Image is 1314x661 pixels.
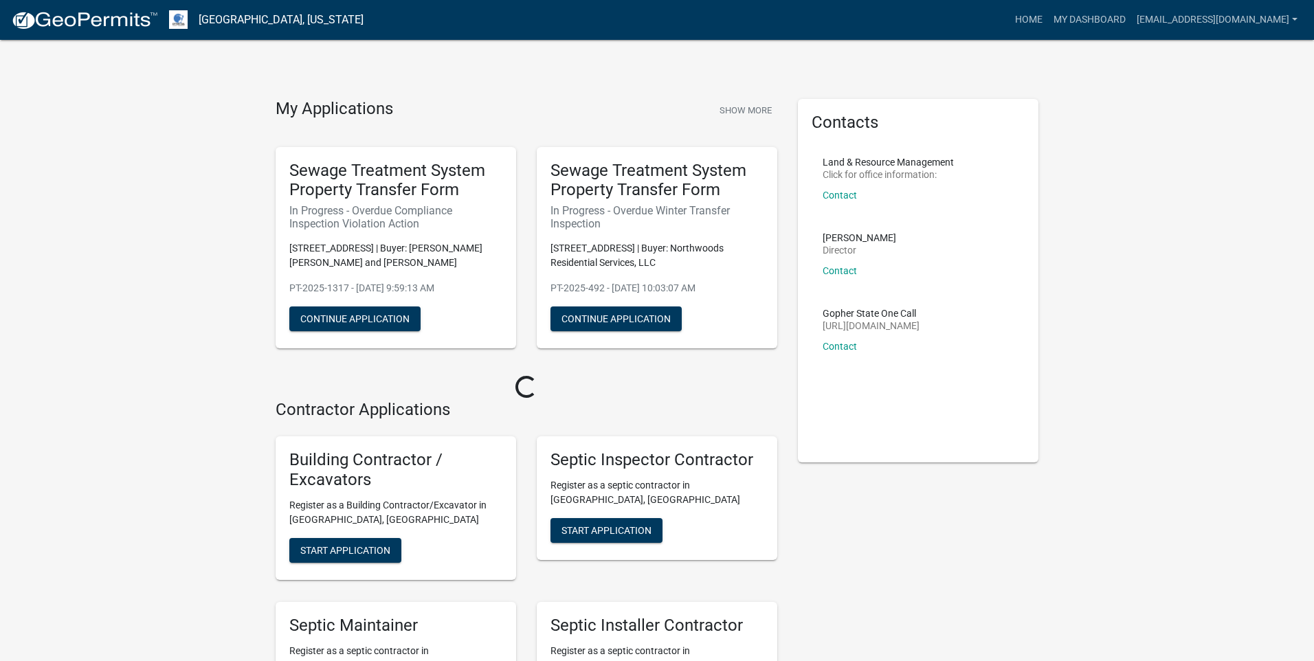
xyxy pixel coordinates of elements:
button: Start Application [289,538,401,563]
a: [GEOGRAPHIC_DATA], [US_STATE] [199,8,364,32]
p: [URL][DOMAIN_NAME] [823,321,920,330]
p: Gopher State One Call [823,309,920,318]
h6: In Progress - Overdue Winter Transfer Inspection [550,204,764,230]
button: Start Application [550,518,662,543]
h4: Contractor Applications [276,400,777,420]
h4: My Applications [276,99,393,120]
p: PT-2025-1317 - [DATE] 9:59:13 AM [289,281,502,295]
button: Continue Application [289,306,421,331]
h5: Septic Installer Contractor [550,616,764,636]
h5: Contacts [812,113,1025,133]
a: Home [1010,7,1048,33]
span: Start Application [300,544,390,555]
a: Contact [823,341,857,352]
p: [STREET_ADDRESS] | Buyer: [PERSON_NAME] [PERSON_NAME] and [PERSON_NAME] [289,241,502,270]
h5: Septic Inspector Contractor [550,450,764,470]
button: Continue Application [550,306,682,331]
a: [EMAIL_ADDRESS][DOMAIN_NAME] [1131,7,1303,33]
img: Otter Tail County, Minnesota [169,10,188,29]
h5: Building Contractor / Excavators [289,450,502,490]
p: Register as a Building Contractor/Excavator in [GEOGRAPHIC_DATA], [GEOGRAPHIC_DATA] [289,498,502,527]
h6: In Progress - Overdue Compliance Inspection Violation Action [289,204,502,230]
h5: Sewage Treatment System Property Transfer Form [550,161,764,201]
span: Start Application [561,525,652,536]
a: Contact [823,265,857,276]
h5: Sewage Treatment System Property Transfer Form [289,161,502,201]
p: Director [823,245,896,255]
p: [PERSON_NAME] [823,233,896,243]
a: Contact [823,190,857,201]
button: Show More [714,99,777,122]
h5: Septic Maintainer [289,616,502,636]
p: Land & Resource Management [823,157,954,167]
p: [STREET_ADDRESS] | Buyer: Northwoods Residential Services, LLC [550,241,764,270]
p: Click for office information: [823,170,954,179]
a: My Dashboard [1048,7,1131,33]
p: PT-2025-492 - [DATE] 10:03:07 AM [550,281,764,295]
p: Register as a septic contractor in [GEOGRAPHIC_DATA], [GEOGRAPHIC_DATA] [550,478,764,507]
